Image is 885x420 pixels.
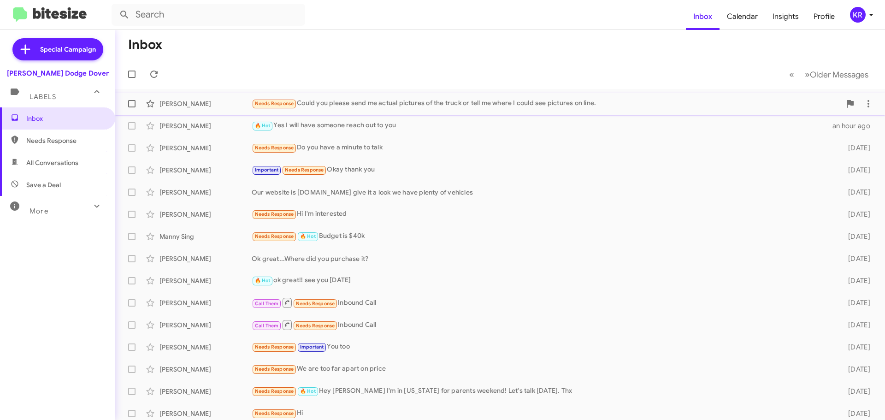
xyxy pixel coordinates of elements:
[159,143,252,153] div: [PERSON_NAME]
[159,320,252,330] div: [PERSON_NAME]
[833,276,878,285] div: [DATE]
[252,342,833,352] div: You too
[159,409,252,418] div: [PERSON_NAME]
[159,254,252,263] div: [PERSON_NAME]
[805,69,810,80] span: »
[252,408,833,419] div: Hi
[784,65,874,84] nav: Page navigation example
[806,3,842,30] a: Profile
[833,298,878,308] div: [DATE]
[252,142,833,153] div: Do you have a minute to talk
[252,165,833,175] div: Okay thank you
[128,37,162,52] h1: Inbox
[252,98,841,109] div: Could you please send me actual pictures of the truck or tell me where I could see pictures on line.
[159,365,252,374] div: [PERSON_NAME]
[833,343,878,352] div: [DATE]
[159,298,252,308] div: [PERSON_NAME]
[252,254,833,263] div: Ok great...Where did you purchase it?
[842,7,875,23] button: KR
[159,166,252,175] div: [PERSON_NAME]
[255,167,279,173] span: Important
[252,297,833,308] div: Inbound Call
[26,158,78,167] span: All Conversations
[255,101,294,106] span: Needs Response
[833,320,878,330] div: [DATE]
[300,233,316,239] span: 🔥 Hot
[159,99,252,108] div: [PERSON_NAME]
[833,365,878,374] div: [DATE]
[26,136,105,145] span: Needs Response
[296,323,335,329] span: Needs Response
[159,387,252,396] div: [PERSON_NAME]
[833,210,878,219] div: [DATE]
[285,167,324,173] span: Needs Response
[255,344,294,350] span: Needs Response
[833,188,878,197] div: [DATE]
[159,276,252,285] div: [PERSON_NAME]
[255,145,294,151] span: Needs Response
[252,386,833,396] div: Hey [PERSON_NAME] I'm in [US_STATE] for parents weekend! Let's talk [DATE]. Thx
[252,120,832,131] div: Yes I will have someone reach out to you
[112,4,305,26] input: Search
[296,301,335,307] span: Needs Response
[300,344,324,350] span: Important
[765,3,806,30] a: Insights
[252,275,833,286] div: ok great!! see you [DATE]
[255,323,279,329] span: Call Them
[810,70,868,80] span: Older Messages
[832,121,878,130] div: an hour ago
[833,254,878,263] div: [DATE]
[40,45,96,54] span: Special Campaign
[159,121,252,130] div: [PERSON_NAME]
[255,211,294,217] span: Needs Response
[799,65,874,84] button: Next
[252,231,833,242] div: Budget is $40k
[255,410,294,416] span: Needs Response
[789,69,794,80] span: «
[255,388,294,394] span: Needs Response
[833,143,878,153] div: [DATE]
[12,38,103,60] a: Special Campaign
[850,7,866,23] div: KR
[26,180,61,189] span: Save a Deal
[255,301,279,307] span: Call Them
[252,364,833,374] div: We are too far apart on price
[833,409,878,418] div: [DATE]
[255,366,294,372] span: Needs Response
[255,123,271,129] span: 🔥 Hot
[159,210,252,219] div: [PERSON_NAME]
[159,188,252,197] div: [PERSON_NAME]
[159,343,252,352] div: [PERSON_NAME]
[252,209,833,219] div: Hi I'm interested
[833,232,878,241] div: [DATE]
[833,166,878,175] div: [DATE]
[29,93,56,101] span: Labels
[255,278,271,284] span: 🔥 Hot
[686,3,720,30] a: Inbox
[255,233,294,239] span: Needs Response
[159,232,252,241] div: Manny Sing
[7,69,109,78] div: [PERSON_NAME] Dodge Dover
[29,207,48,215] span: More
[300,388,316,394] span: 🔥 Hot
[784,65,800,84] button: Previous
[252,319,833,331] div: Inbound Call
[720,3,765,30] a: Calendar
[833,387,878,396] div: [DATE]
[26,114,105,123] span: Inbox
[252,188,833,197] div: Our website is [DOMAIN_NAME] give it a look we have plenty of vehicles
